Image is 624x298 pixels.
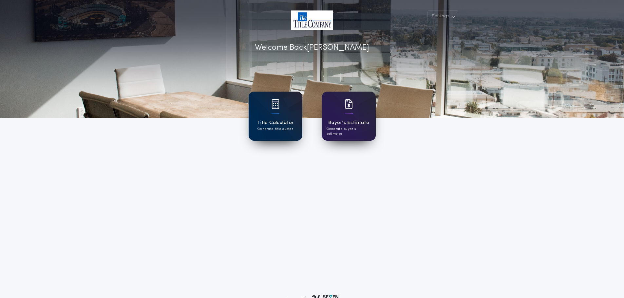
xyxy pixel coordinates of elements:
p: Welcome Back [PERSON_NAME] [255,42,369,54]
p: Generate buyer's estimates [327,127,371,136]
h1: Buyer's Estimate [328,119,369,127]
img: card icon [345,99,353,109]
button: Settings [427,10,458,22]
a: card iconBuyer's EstimateGenerate buyer's estimates [322,92,376,141]
img: card icon [272,99,279,109]
img: account-logo [291,10,333,30]
a: card iconTitle CalculatorGenerate title quotes [249,92,302,141]
p: Generate title quotes [257,127,293,131]
h1: Title Calculator [256,119,294,127]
